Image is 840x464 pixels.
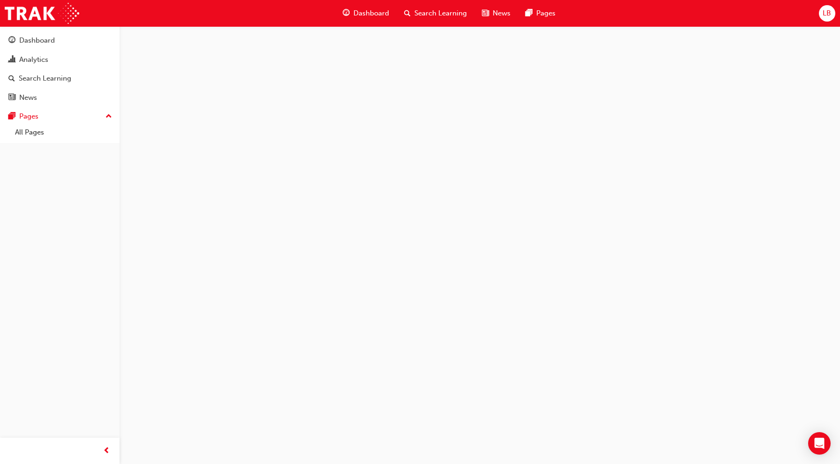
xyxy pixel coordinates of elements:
span: prev-icon [103,445,110,457]
div: Analytics [19,54,48,65]
span: search-icon [8,75,15,83]
a: Search Learning [4,70,116,87]
a: News [4,89,116,106]
a: Analytics [4,51,116,68]
a: guage-iconDashboard [335,4,397,23]
div: Open Intercom Messenger [808,432,831,455]
span: news-icon [8,94,15,102]
a: search-iconSearch Learning [397,4,474,23]
div: News [19,92,37,103]
span: Pages [536,8,555,19]
span: pages-icon [8,112,15,121]
a: All Pages [11,125,116,140]
span: chart-icon [8,56,15,64]
button: LB [819,5,835,22]
span: LB [823,8,831,19]
span: guage-icon [343,7,350,19]
span: guage-icon [8,37,15,45]
a: Dashboard [4,32,116,49]
button: Pages [4,108,116,125]
a: pages-iconPages [518,4,563,23]
a: news-iconNews [474,4,518,23]
img: Trak [5,3,79,24]
span: Dashboard [353,8,389,19]
button: DashboardAnalyticsSearch LearningNews [4,30,116,108]
div: Dashboard [19,35,55,46]
div: Search Learning [19,73,71,84]
span: up-icon [105,111,112,123]
span: News [493,8,510,19]
div: Pages [19,111,38,122]
span: news-icon [482,7,489,19]
span: pages-icon [525,7,532,19]
span: search-icon [404,7,411,19]
span: Search Learning [414,8,467,19]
